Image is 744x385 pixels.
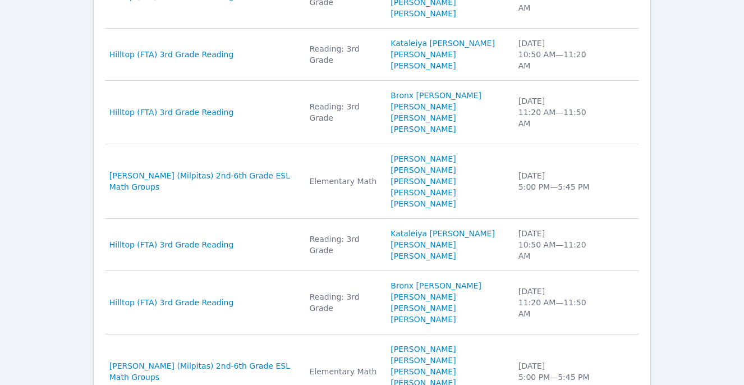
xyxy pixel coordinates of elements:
tr: Hilltop (FTA) 3rd Grade ReadingReading: 3rd GradeKataleiya [PERSON_NAME][PERSON_NAME][PERSON_NAME... [105,219,640,271]
a: [PERSON_NAME] [391,49,456,60]
tr: [PERSON_NAME] (Milpitas) 2nd-6th Grade ESL Math GroupsElementary Math[PERSON_NAME][PERSON_NAME][P... [105,144,640,219]
div: Reading: 3rd Grade [309,101,377,123]
a: [PERSON_NAME] [391,343,456,355]
tr: Hilltop (FTA) 3rd Grade ReadingReading: 3rd GradeKataleiya [PERSON_NAME][PERSON_NAME][PERSON_NAME... [105,29,640,81]
a: Bronx [PERSON_NAME] [391,280,481,291]
a: [PERSON_NAME] [391,355,456,366]
div: Reading: 3rd Grade [309,43,377,66]
a: [PERSON_NAME] [391,239,456,250]
a: Bronx [PERSON_NAME] [391,90,481,101]
div: Reading: 3rd Grade [309,291,377,314]
a: [PERSON_NAME] [391,176,456,187]
a: [PERSON_NAME] [PERSON_NAME] [391,302,504,325]
a: [PERSON_NAME] [391,153,456,164]
div: [DATE] 5:00 PM — 5:45 PM [518,170,590,192]
a: [PERSON_NAME] (Milpitas) 2nd-6th Grade ESL Math Groups [109,170,296,192]
a: [PERSON_NAME] [391,101,456,112]
a: [PERSON_NAME] [391,164,456,176]
div: [DATE] 11:20 AM — 11:50 AM [518,286,590,319]
div: [DATE] 11:20 AM — 11:50 AM [518,95,590,129]
a: Hilltop (FTA) 3rd Grade Reading [109,107,234,118]
div: [DATE] 10:50 AM — 11:20 AM [518,228,590,262]
a: [PERSON_NAME] [PERSON_NAME] [391,112,504,135]
a: Hilltop (FTA) 3rd Grade Reading [109,49,234,60]
a: [PERSON_NAME] [391,366,456,377]
a: [PERSON_NAME] [391,291,456,302]
tr: Hilltop (FTA) 3rd Grade ReadingReading: 3rd GradeBronx [PERSON_NAME][PERSON_NAME][PERSON_NAME] [P... [105,271,640,334]
a: Kataleiya [PERSON_NAME] [391,38,495,49]
div: [DATE] 5:00 PM — 5:45 PM [518,360,590,383]
a: Hilltop (FTA) 3rd Grade Reading [109,297,234,308]
a: [PERSON_NAME] (Milpitas) 2nd-6th Grade ESL Math Groups [109,360,296,383]
a: Kataleiya [PERSON_NAME] [391,228,495,239]
div: Elementary Math [309,176,377,187]
div: [DATE] 10:50 AM — 11:20 AM [518,38,590,71]
a: [PERSON_NAME] [PERSON_NAME] [391,187,504,209]
tr: Hilltop (FTA) 3rd Grade ReadingReading: 3rd GradeBronx [PERSON_NAME][PERSON_NAME][PERSON_NAME] [P... [105,81,640,144]
a: Hilltop (FTA) 3rd Grade Reading [109,239,234,250]
a: [PERSON_NAME] [391,60,456,71]
div: Reading: 3rd Grade [309,233,377,256]
div: Elementary Math [309,366,377,377]
a: [PERSON_NAME] [391,250,456,262]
